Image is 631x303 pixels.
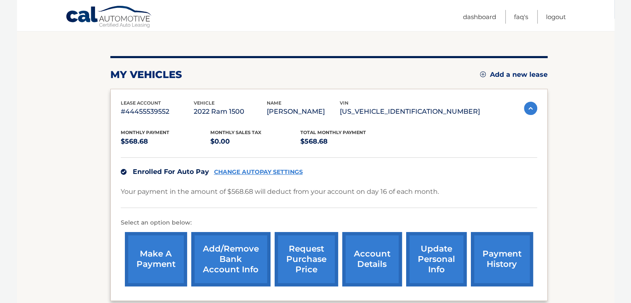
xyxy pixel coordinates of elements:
[267,100,281,106] span: name
[300,130,366,135] span: Total Monthly Payment
[214,169,303,176] a: CHANGE AUTOPAY SETTINGS
[121,106,194,117] p: #44455539552
[194,100,214,106] span: vehicle
[480,71,486,77] img: add.svg
[121,136,211,147] p: $568.68
[300,136,390,147] p: $568.68
[110,68,182,81] h2: my vehicles
[194,106,267,117] p: 2022 Ram 1500
[210,130,261,135] span: Monthly sales Tax
[342,232,402,286] a: account details
[133,168,209,176] span: Enrolled For Auto Pay
[480,71,548,79] a: Add a new lease
[546,10,566,24] a: Logout
[121,186,439,198] p: Your payment in the amount of $568.68 will deduct from your account on day 16 of each month.
[121,100,161,106] span: lease account
[463,10,496,24] a: Dashboard
[340,100,348,106] span: vin
[514,10,528,24] a: FAQ's
[66,5,153,29] a: Cal Automotive
[121,130,169,135] span: Monthly Payment
[191,232,270,286] a: Add/Remove bank account info
[125,232,187,286] a: make a payment
[121,218,537,228] p: Select an option below:
[121,169,127,175] img: check.svg
[267,106,340,117] p: [PERSON_NAME]
[340,106,480,117] p: [US_VEHICLE_IDENTIFICATION_NUMBER]
[275,232,338,286] a: request purchase price
[406,232,467,286] a: update personal info
[210,136,300,147] p: $0.00
[524,102,537,115] img: accordion-active.svg
[471,232,533,286] a: payment history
